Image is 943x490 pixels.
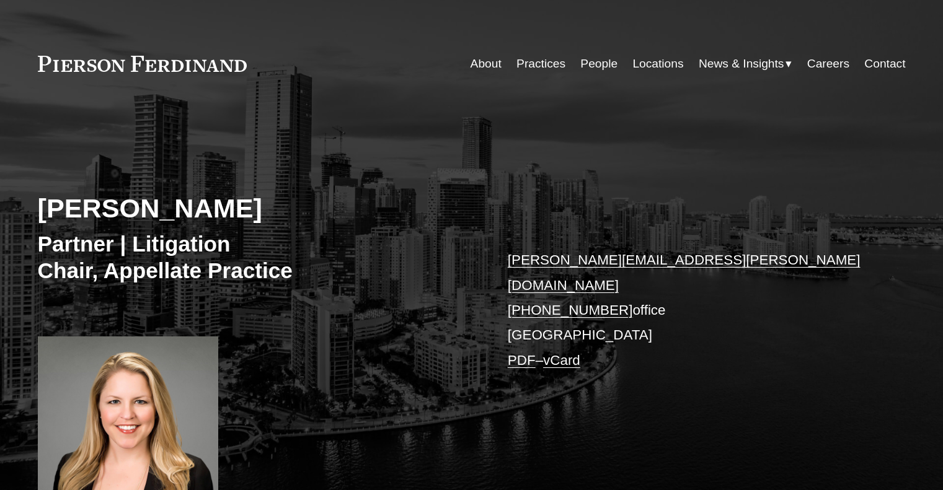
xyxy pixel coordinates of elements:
[580,52,618,76] a: People
[632,52,683,76] a: Locations
[543,352,580,368] a: vCard
[807,52,849,76] a: Careers
[38,192,472,224] h2: [PERSON_NAME]
[508,302,633,318] a: [PHONE_NUMBER]
[508,252,861,292] a: [PERSON_NAME][EMAIL_ADDRESS][PERSON_NAME][DOMAIN_NAME]
[516,52,565,76] a: Practices
[38,230,472,284] h3: Partner | Litigation Chair, Appellate Practice
[508,352,536,368] a: PDF
[508,248,869,373] p: office [GEOGRAPHIC_DATA] –
[471,52,502,76] a: About
[864,52,905,76] a: Contact
[699,52,792,76] a: folder dropdown
[699,53,784,75] span: News & Insights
